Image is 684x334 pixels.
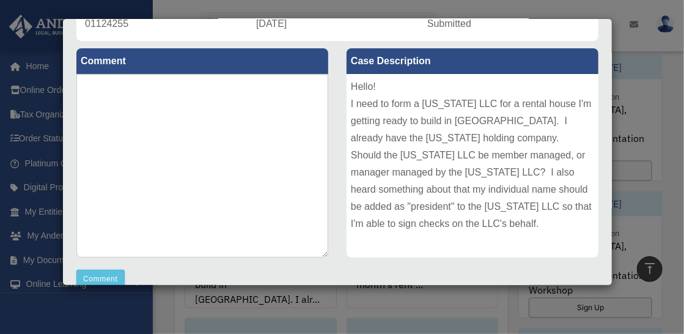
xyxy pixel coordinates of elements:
span: [DATE] [256,18,287,29]
div: Hello! I need to form a [US_STATE] LLC for a rental house I'm getting ready to build in [GEOGRAPH... [347,74,598,258]
span: Submitted [427,18,471,29]
label: Case Description [347,48,598,74]
label: Comment [76,48,328,74]
span: 01124255 [85,18,128,29]
button: Comment [76,270,125,288]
